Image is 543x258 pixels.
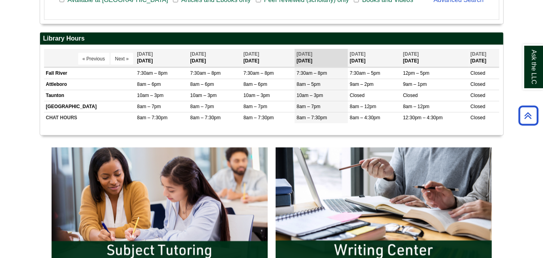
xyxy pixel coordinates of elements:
[188,49,242,67] th: [DATE]
[40,33,503,45] h2: Library Hours
[135,49,188,67] th: [DATE]
[350,81,374,87] span: 9am – 2pm
[350,104,376,109] span: 8am – 12pm
[470,93,485,98] span: Closed
[244,51,259,57] span: [DATE]
[297,81,320,87] span: 8am – 5pm
[295,49,348,67] th: [DATE]
[244,115,274,120] span: 8am – 7:30pm
[401,49,468,67] th: [DATE]
[470,51,486,57] span: [DATE]
[297,115,327,120] span: 8am – 7:30pm
[403,104,430,109] span: 8am – 12pm
[403,70,430,76] span: 12pm – 5pm
[190,70,221,76] span: 7:30am – 8pm
[468,49,499,67] th: [DATE]
[137,51,153,57] span: [DATE]
[111,53,133,65] button: Next »
[137,93,164,98] span: 10am – 3pm
[297,70,327,76] span: 7:30am – 8pm
[403,93,418,98] span: Closed
[244,104,267,109] span: 8am – 7pm
[244,93,270,98] span: 10am – 3pm
[44,101,135,112] td: [GEOGRAPHIC_DATA]
[348,49,401,67] th: [DATE]
[78,53,109,65] button: « Previous
[44,90,135,101] td: Taunton
[190,93,217,98] span: 10am – 3pm
[137,115,168,120] span: 8am – 7:30pm
[516,110,541,121] a: Back to Top
[137,81,161,87] span: 8am – 6pm
[244,70,274,76] span: 7:30am – 8pm
[350,51,366,57] span: [DATE]
[403,51,419,57] span: [DATE]
[470,70,485,76] span: Closed
[137,70,168,76] span: 7:30am – 8pm
[137,104,161,109] span: 8am – 7pm
[403,115,443,120] span: 12:30pm – 4:30pm
[350,70,380,76] span: 7:30am – 5pm
[470,81,485,87] span: Closed
[350,115,380,120] span: 8am – 4:30pm
[297,104,320,109] span: 8am – 7pm
[190,115,221,120] span: 8am – 7:30pm
[190,81,214,87] span: 8am – 6pm
[242,49,295,67] th: [DATE]
[297,51,313,57] span: [DATE]
[470,115,485,120] span: Closed
[470,104,485,109] span: Closed
[44,79,135,90] td: Attleboro
[350,93,365,98] span: Closed
[244,81,267,87] span: 8am – 6pm
[297,93,323,98] span: 10am – 3pm
[44,113,135,124] td: CHAT HOURS
[190,51,206,57] span: [DATE]
[44,68,135,79] td: Fall River
[403,81,427,87] span: 9am – 1pm
[190,104,214,109] span: 8am – 7pm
